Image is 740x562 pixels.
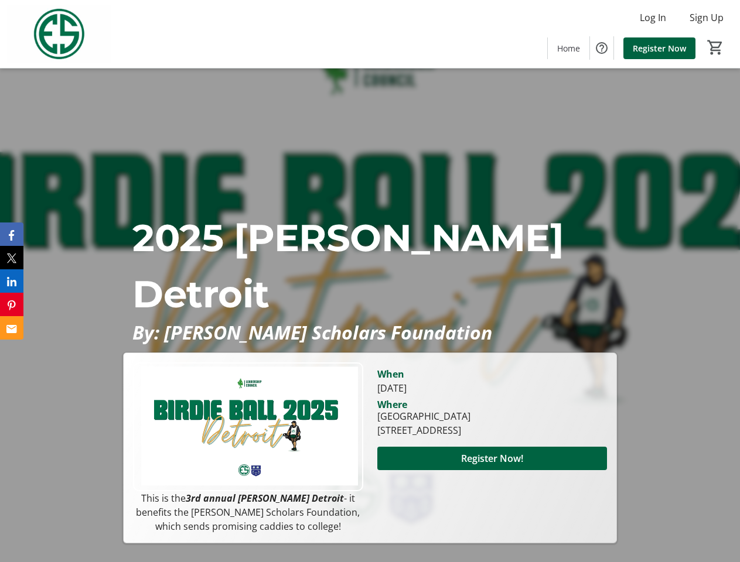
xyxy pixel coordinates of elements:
[590,36,613,60] button: Help
[705,37,726,58] button: Cart
[133,491,363,533] p: This is the - it benefits the [PERSON_NAME] Scholars Foundation, which sends promising caddies to...
[461,451,523,465] span: Register Now!
[557,42,580,54] span: Home
[377,367,404,381] div: When
[377,447,607,470] button: Register Now!
[377,409,470,423] div: [GEOGRAPHIC_DATA]
[640,11,666,25] span: Log In
[133,362,363,492] img: Campaign CTA Media Photo
[377,381,607,395] div: [DATE]
[132,210,607,322] p: 2025 [PERSON_NAME] Detroit
[623,37,695,59] a: Register Now
[377,423,470,437] div: [STREET_ADDRESS]
[186,492,344,505] em: 3rd annual [PERSON_NAME] Detroit
[548,37,589,59] a: Home
[680,8,733,27] button: Sign Up
[630,8,676,27] button: Log In
[7,5,111,63] img: Evans Scholars Foundation's Logo
[690,11,724,25] span: Sign Up
[633,42,686,54] span: Register Now
[377,400,407,409] div: Where
[132,320,492,345] em: By: [PERSON_NAME] Scholars Foundation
